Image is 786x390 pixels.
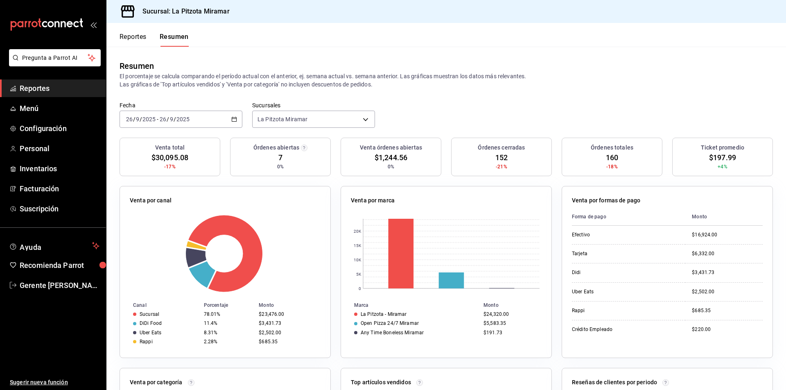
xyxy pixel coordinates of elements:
[90,21,97,28] button: open_drawer_menu
[259,339,317,345] div: $685.35
[159,116,167,122] input: --
[361,311,407,317] div: La Pitzota - Miramar
[478,143,525,152] h3: Órdenes cerradas
[140,311,159,317] div: Sucursal
[136,116,140,122] input: --
[361,330,424,336] div: Any Time Boneless Miramar
[354,229,361,234] text: 20K
[483,320,538,326] div: $5,583.35
[120,102,242,108] label: Fecha
[120,33,189,47] div: navigation tabs
[136,7,230,16] h3: Sucursal: La Pitzota Miramar
[6,59,101,68] a: Pregunta a Parrot AI
[278,152,282,163] span: 7
[375,152,407,163] span: $1,244.56
[591,143,633,152] h3: Órdenes totales
[140,339,153,345] div: Rappi
[351,196,395,205] p: Venta por marca
[204,311,252,317] div: 78.01%
[572,288,654,295] div: Uber Eats
[572,269,654,276] div: Didi
[20,241,89,251] span: Ayuda
[692,250,763,257] div: $6,332.00
[140,320,162,326] div: DiDi Food
[354,243,361,248] text: 15K
[9,49,101,66] button: Pregunta a Parrot AI
[259,311,317,317] div: $23,476.00
[572,208,685,226] th: Forma de pago
[360,143,422,152] h3: Venta órdenes abiertas
[572,326,654,333] div: Crédito Empleado
[572,250,654,257] div: Tarjeta
[361,320,419,326] div: Open Pizza 24/7 Miramar
[20,260,99,271] span: Recomienda Parrot
[692,288,763,295] div: $2,502.00
[495,152,508,163] span: 152
[120,301,201,310] th: Canal
[253,143,299,152] h3: Órdenes abiertas
[572,378,657,387] p: Reseñas de clientes por periodo
[133,116,136,122] span: /
[20,103,99,114] span: Menú
[22,54,88,62] span: Pregunta a Parrot AI
[709,152,736,163] span: $197.99
[606,163,618,170] span: -18%
[20,280,99,291] span: Gerente [PERSON_NAME]
[160,33,189,47] button: Resumen
[572,231,654,238] div: Efectivo
[359,286,361,291] text: 0
[351,378,411,387] p: Top artículos vendidos
[20,83,99,94] span: Reportes
[20,183,99,194] span: Facturación
[140,116,142,122] span: /
[174,116,176,122] span: /
[259,320,317,326] div: $3,431.73
[496,163,507,170] span: -21%
[257,115,307,123] span: La Pitzota Miramar
[255,301,330,310] th: Monto
[480,301,551,310] th: Monto
[606,152,618,163] span: 160
[142,116,156,122] input: ----
[10,378,99,387] span: Sugerir nueva función
[277,163,284,170] span: 0%
[354,258,361,262] text: 10K
[483,311,538,317] div: $24,320.00
[167,116,169,122] span: /
[176,116,190,122] input: ----
[692,269,763,276] div: $3,431.73
[164,163,176,170] span: -17%
[701,143,744,152] h3: Ticket promedio
[120,72,773,88] p: El porcentaje se calcula comparando el período actual con el anterior, ej. semana actual vs. sema...
[718,163,727,170] span: +4%
[692,326,763,333] div: $220.00
[130,196,172,205] p: Venta por canal
[126,116,133,122] input: --
[572,196,640,205] p: Venta por formas de pago
[685,208,763,226] th: Monto
[252,102,375,108] label: Sucursales
[572,307,654,314] div: Rappi
[20,123,99,134] span: Configuración
[157,116,158,122] span: -
[356,272,361,277] text: 5K
[483,330,538,336] div: $191.73
[155,143,185,152] h3: Venta total
[204,339,252,345] div: 2.28%
[169,116,174,122] input: --
[692,231,763,238] div: $16,924.00
[120,60,154,72] div: Resumen
[130,378,183,387] p: Venta por categoría
[204,330,252,336] div: 8.31%
[341,301,480,310] th: Marca
[201,301,255,310] th: Porcentaje
[20,163,99,174] span: Inventarios
[20,203,99,214] span: Suscripción
[692,307,763,314] div: $685.35
[20,143,99,154] span: Personal
[204,320,252,326] div: 11.4%
[259,330,317,336] div: $2,502.00
[151,152,188,163] span: $30,095.08
[120,33,147,47] button: Reportes
[388,163,394,170] span: 0%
